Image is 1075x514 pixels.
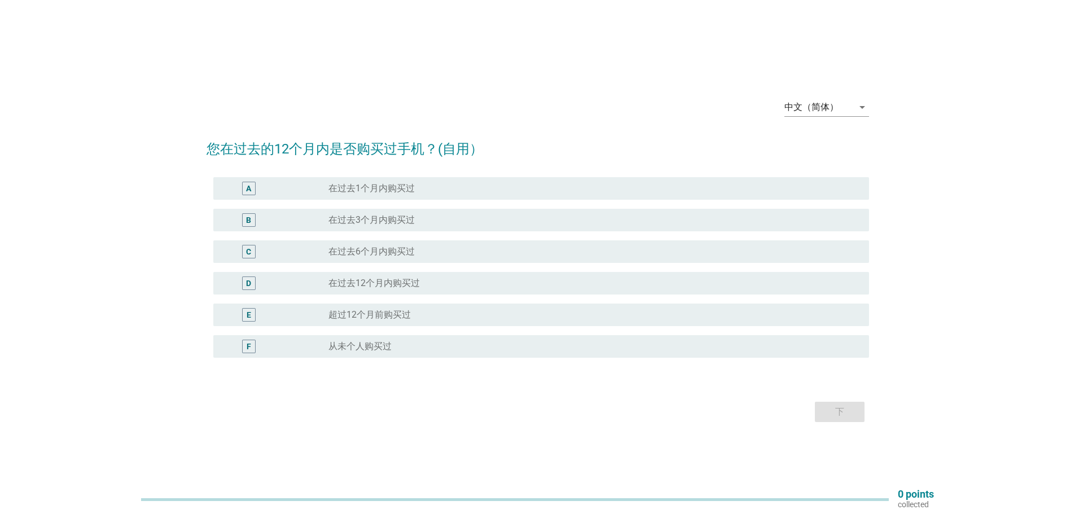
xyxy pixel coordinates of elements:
[207,128,869,159] h2: 您在过去的12个月内是否购买过手机？(自用）
[246,214,251,226] div: B
[328,183,415,194] label: 在过去1个月内购买过
[247,309,251,320] div: E
[328,341,392,352] label: 从未个人购买过
[328,246,415,257] label: 在过去6个月内购买过
[898,499,934,509] p: collected
[898,489,934,499] p: 0 points
[328,214,415,226] label: 在过去3个月内购买过
[246,182,251,194] div: A
[328,309,411,320] label: 超过12个月前购买过
[246,245,251,257] div: C
[784,102,839,112] div: 中文（简体）
[328,278,420,289] label: 在过去12个月内购买过
[855,100,869,114] i: arrow_drop_down
[247,340,251,352] div: F
[246,277,251,289] div: D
